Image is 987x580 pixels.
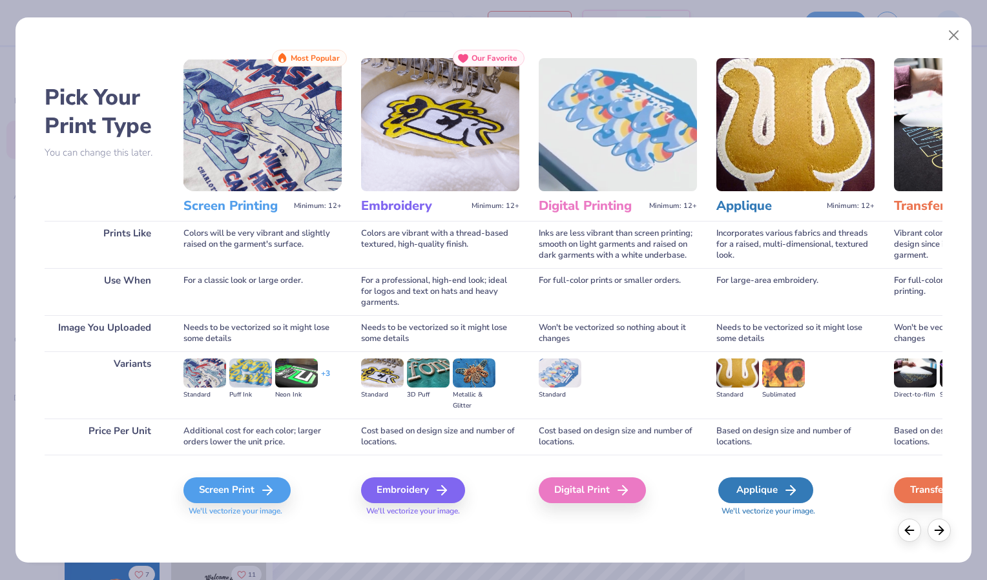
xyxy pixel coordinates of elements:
img: Neon Ink [275,358,318,387]
div: Inks are less vibrant than screen printing; smooth on light garments and raised on dark garments ... [539,221,697,268]
div: Needs to be vectorized so it might lose some details [183,315,342,351]
div: Metallic & Glitter [453,389,495,411]
div: Based on design size and number of locations. [716,419,875,455]
button: Close [942,23,966,48]
span: We'll vectorize your image. [716,506,875,517]
div: Digital Print [539,477,646,503]
div: Incorporates various fabrics and threads for a raised, multi-dimensional, textured look. [716,221,875,268]
div: Image You Uploaded [45,315,164,351]
div: Variants [45,351,164,418]
img: Screen Printing [183,58,342,191]
span: Our Favorite [472,54,517,63]
img: Standard [539,358,581,387]
div: Puff Ink [229,389,272,400]
div: Neon Ink [275,389,318,400]
span: Minimum: 12+ [472,202,519,211]
span: We'll vectorize your image. [361,506,519,517]
div: Standard [716,389,759,400]
div: Use When [45,268,164,315]
div: Embroidery [361,477,465,503]
img: 3D Puff [407,358,450,387]
div: Screen Print [183,477,291,503]
div: Prints Like [45,221,164,268]
div: Direct-to-film [894,389,937,400]
h2: Pick Your Print Type [45,83,164,140]
div: Colors are vibrant with a thread-based textured, high-quality finish. [361,221,519,268]
p: You can change this later. [45,147,164,158]
div: Additional cost for each color; larger orders lower the unit price. [183,419,342,455]
img: Applique [716,58,875,191]
img: Sublimated [762,358,805,387]
span: Minimum: 12+ [294,202,342,211]
img: Embroidery [361,58,519,191]
img: Standard [183,358,226,387]
div: Applique [718,477,813,503]
span: We'll vectorize your image. [183,506,342,517]
div: Cost based on design size and number of locations. [539,419,697,455]
div: For large-area embroidery. [716,268,875,315]
h3: Screen Printing [183,198,289,214]
span: Minimum: 12+ [649,202,697,211]
div: For a professional, high-end look; ideal for logos and text on hats and heavy garments. [361,268,519,315]
div: + 3 [321,368,330,390]
div: For a classic look or large order. [183,268,342,315]
img: Standard [361,358,404,387]
div: Needs to be vectorized so it might lose some details [716,315,875,351]
div: Standard [183,389,226,400]
h3: Digital Printing [539,198,644,214]
div: For full-color prints or smaller orders. [539,268,697,315]
img: Puff Ink [229,358,272,387]
div: Price Per Unit [45,419,164,455]
img: Digital Printing [539,58,697,191]
img: Direct-to-film [894,358,937,387]
div: Won't be vectorized so nothing about it changes [539,315,697,351]
div: 3D Puff [407,389,450,400]
div: Cost based on design size and number of locations. [361,419,519,455]
span: Minimum: 12+ [827,202,875,211]
img: Supacolor [940,358,982,387]
span: Most Popular [291,54,340,63]
div: Standard [539,389,581,400]
img: Metallic & Glitter [453,358,495,387]
div: Needs to be vectorized so it might lose some details [361,315,519,351]
h3: Embroidery [361,198,466,214]
div: Standard [361,389,404,400]
div: Colors will be very vibrant and slightly raised on the garment's surface. [183,221,342,268]
h3: Applique [716,198,822,214]
div: Sublimated [762,389,805,400]
img: Standard [716,358,759,387]
div: Supacolor [940,389,982,400]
